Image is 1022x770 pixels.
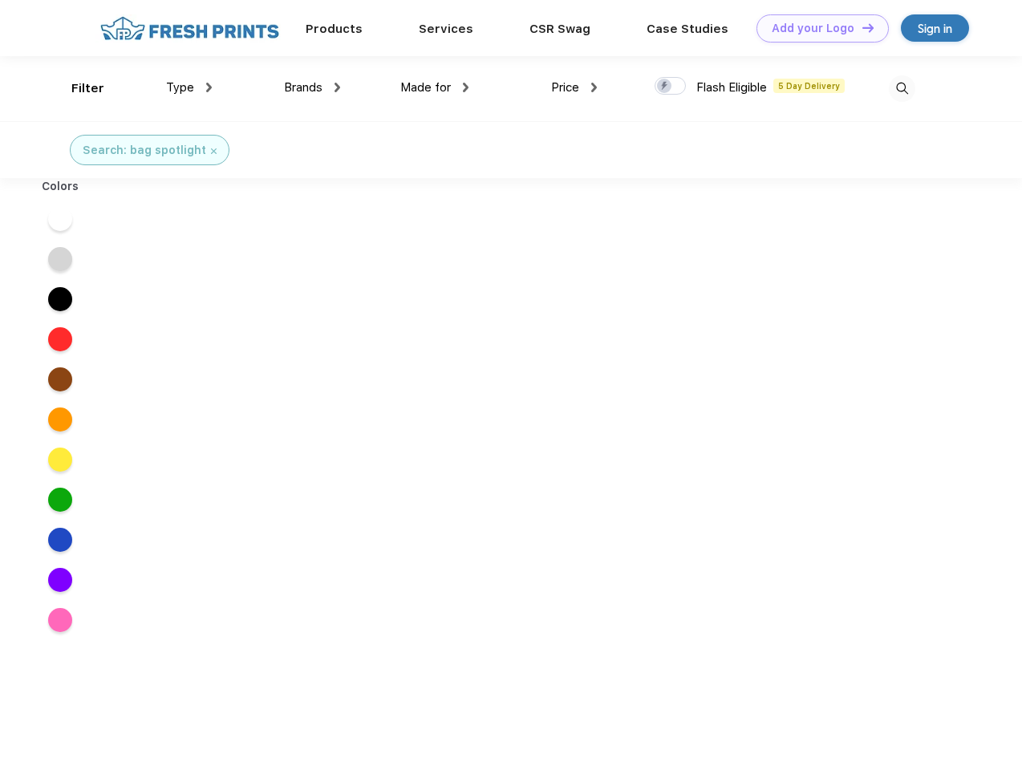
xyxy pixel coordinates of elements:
[463,83,468,92] img: dropdown.png
[71,79,104,98] div: Filter
[696,80,767,95] span: Flash Eligible
[901,14,969,42] a: Sign in
[306,22,363,36] a: Products
[889,75,915,102] img: desktop_search.svg
[284,80,322,95] span: Brands
[773,79,845,93] span: 5 Day Delivery
[862,23,874,32] img: DT
[166,80,194,95] span: Type
[83,142,206,159] div: Search: bag spotlight
[211,148,217,154] img: filter_cancel.svg
[591,83,597,92] img: dropdown.png
[206,83,212,92] img: dropdown.png
[400,80,451,95] span: Made for
[95,14,284,43] img: fo%20logo%202.webp
[551,80,579,95] span: Price
[30,178,91,195] div: Colors
[918,19,952,38] div: Sign in
[772,22,854,35] div: Add your Logo
[335,83,340,92] img: dropdown.png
